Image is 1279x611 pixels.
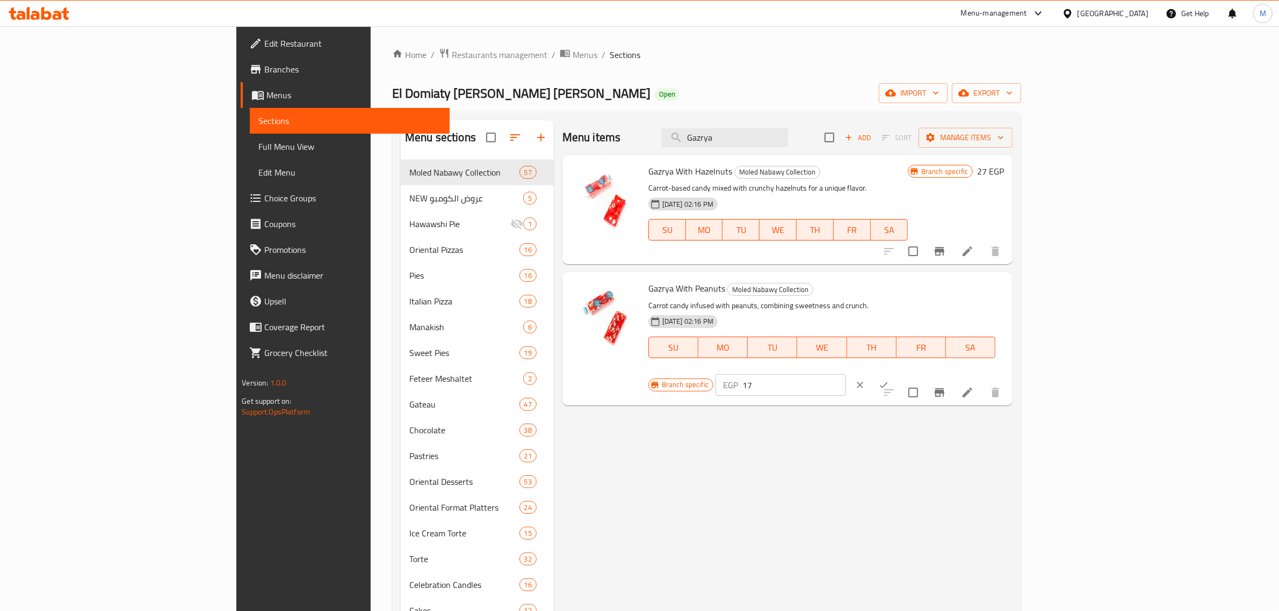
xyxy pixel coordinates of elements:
div: Moled Nabawy Collection [727,283,813,296]
span: Pies [409,269,519,282]
button: FR [897,337,946,358]
div: Manakish6 [401,314,554,340]
button: TH [847,337,897,358]
span: Full Menu View [258,140,442,153]
div: items [523,321,537,333]
span: SU [653,340,694,355]
span: FR [901,340,942,355]
span: Select all sections [480,126,502,149]
svg: Inactive section [510,217,523,230]
p: Carrot candy infused with peanuts, combining sweetness and crunch. [648,299,995,312]
p: EGP [723,379,738,391]
input: search [661,128,788,147]
span: FR [838,222,866,238]
div: Sweet Pies [409,346,519,359]
div: Chocolate [409,424,519,437]
div: Oriental Desserts53 [401,469,554,494]
div: Sweet Pies19 [401,340,554,366]
span: [DATE] 02:16 PM [658,199,718,209]
span: Branches [264,63,442,76]
div: items [523,192,537,205]
div: Gateau [409,398,519,411]
span: 24 [520,503,536,513]
span: Moled Nabawy Collection [409,166,519,179]
span: Get support on: [242,394,291,408]
div: Moled Nabawy Collection57 [401,159,554,185]
span: TU [752,340,793,355]
span: MO [690,222,719,238]
span: Menus [573,48,597,61]
button: TH [797,219,834,241]
span: 21 [520,451,536,461]
button: Add [841,129,875,146]
button: Add section [528,125,554,150]
div: Oriental Pizzas [409,243,519,256]
span: export [960,86,1013,100]
span: 2 [524,374,536,384]
span: Select section [818,126,841,149]
span: Sort sections [502,125,528,150]
button: export [952,83,1021,103]
button: import [879,83,948,103]
span: El Domiaty [PERSON_NAME] [PERSON_NAME] [392,81,651,105]
span: SU [653,222,682,238]
span: Branch specific [917,166,972,177]
button: Manage items [919,128,1013,148]
div: items [519,398,537,411]
span: 47 [520,399,536,410]
span: Feteer Meshaltet [409,372,523,385]
div: items [519,475,537,488]
div: Gateau47 [401,391,554,417]
button: WE [797,337,847,358]
span: 53 [520,477,536,487]
a: Upsell [241,288,450,314]
span: Select section first [875,129,919,146]
a: Support.OpsPlatform [242,405,310,419]
span: Oriental Format Platters [409,501,519,514]
span: 15 [520,528,536,539]
span: 6 [524,322,536,332]
span: Gazrya With Hazelnuts [648,163,732,179]
span: Manakish [409,321,523,333]
span: NEW عروض الكومبو [409,192,523,205]
div: items [519,346,537,359]
span: TH [851,340,892,355]
span: WE [801,340,842,355]
span: Torte [409,552,519,565]
div: Celebration Candles16 [401,572,554,598]
a: Edit Restaurant [241,31,450,56]
button: SA [871,219,908,241]
img: Gazrya With Hazelnuts [571,164,640,232]
span: TH [801,222,829,238]
span: Grocery Checklist [264,346,442,359]
div: items [523,217,537,230]
button: FR [834,219,871,241]
div: Hawawshi Pie1 [401,211,554,237]
div: Hawawshi Pie [409,217,510,230]
span: Coupons [264,217,442,230]
div: items [519,552,537,565]
span: 19 [520,348,536,358]
a: Menus [560,48,597,62]
span: Pastries [409,449,519,462]
a: Coverage Report [241,314,450,340]
span: 5 [524,193,536,203]
span: 16 [520,271,536,281]
button: SU [648,337,698,358]
div: [GEOGRAPHIC_DATA] [1078,8,1148,19]
span: 16 [520,580,536,590]
a: Edit menu item [961,386,974,399]
a: Full Menu View [250,134,450,159]
span: [DATE] 02:16 PM [658,316,718,326]
span: Sections [610,48,640,61]
span: SA [875,222,904,238]
span: Add item [841,129,875,146]
div: Pastries21 [401,443,554,469]
button: TU [722,219,760,241]
button: ok [872,373,895,397]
